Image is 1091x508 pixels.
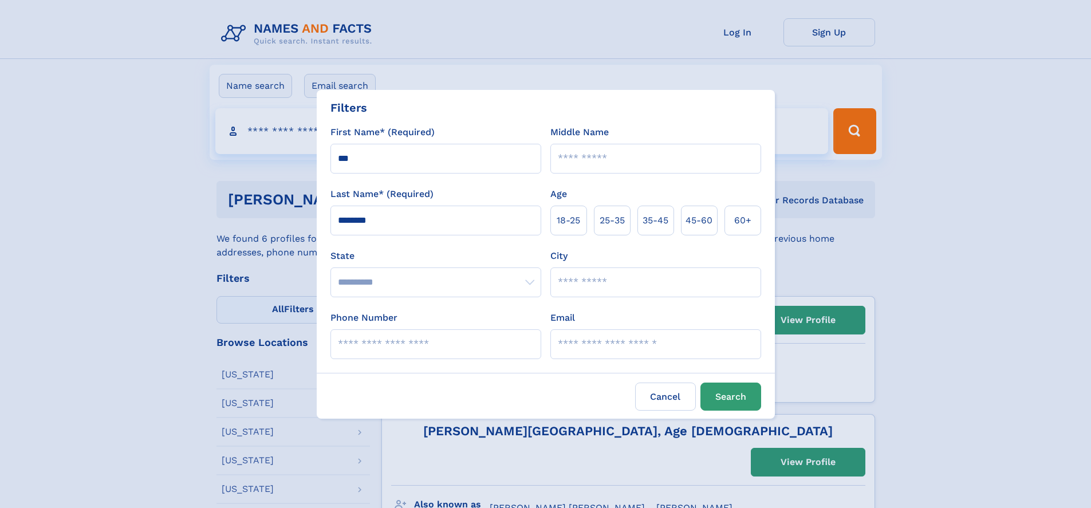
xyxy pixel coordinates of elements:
[550,311,575,325] label: Email
[550,125,609,139] label: Middle Name
[330,311,397,325] label: Phone Number
[330,249,541,263] label: State
[550,187,567,201] label: Age
[734,214,751,227] span: 60+
[700,383,761,411] button: Search
[686,214,712,227] span: 45‑60
[330,99,367,116] div: Filters
[550,249,568,263] label: City
[330,187,434,201] label: Last Name* (Required)
[635,383,696,411] label: Cancel
[557,214,580,227] span: 18‑25
[643,214,668,227] span: 35‑45
[330,125,435,139] label: First Name* (Required)
[600,214,625,227] span: 25‑35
